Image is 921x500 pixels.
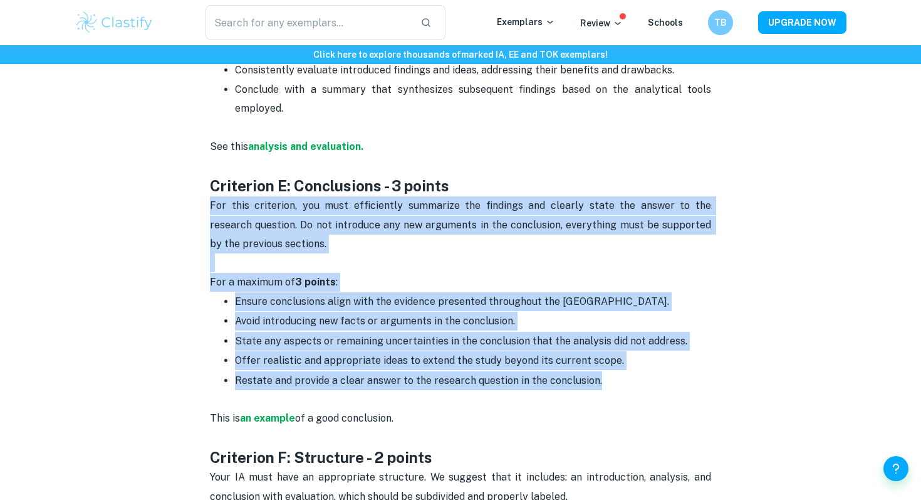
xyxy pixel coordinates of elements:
[714,16,728,29] h6: TB
[210,449,432,466] strong: Criterion F: Structure - 2 points
[210,199,714,250] span: For this criterion, you must efficiently summarize the findings and clearly state the answer to t...
[497,15,555,29] p: Exemplars
[235,64,674,76] span: Consistently evaluate introduced findings and ideas, addressing their benefits and drawbacks.
[210,141,248,152] span: See this
[210,412,240,424] span: This is
[295,276,336,288] strong: 3 points
[210,276,338,288] span: For a maximum of :
[75,10,154,35] img: Clastify logo
[295,412,393,424] span: of a good conclusion.
[206,5,410,40] input: Search for any exemplars...
[235,354,624,366] span: Offer realistic and appropriate ideas to extend the study beyond its current scope.
[235,83,714,114] span: Conclude with a summary that synthesizes subsequent findings based on the analytical tools employed.
[235,335,687,347] span: State any aspects or remaining uncertainties in the conclusion that the analysis did not address.
[883,456,908,481] button: Help and Feedback
[648,18,683,28] a: Schools
[758,11,846,34] button: UPGRADE NOW
[240,412,295,424] a: an example
[235,375,602,386] span: Restate and provide a clear answer to the research question in the conclusion.
[248,141,363,152] a: analysis and evaluation.
[235,315,515,327] span: Avoid introducing new facts or arguments in the conclusion.
[3,48,918,61] h6: Click here to explore thousands of marked IA, EE and TOK exemplars !
[235,295,669,307] span: Ensure conclusions align with the evidence presented throughout the [GEOGRAPHIC_DATA].
[210,177,449,194] strong: Criterion E: Conclusions - 3 points
[580,16,623,30] p: Review
[708,10,733,35] button: TB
